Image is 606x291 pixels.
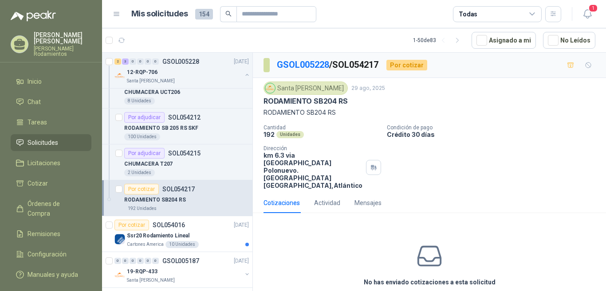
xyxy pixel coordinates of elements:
p: Santa [PERSON_NAME] [127,277,175,284]
p: [DATE] [234,221,249,229]
div: 1 - 50 de 83 [413,33,464,47]
p: Dirección [264,145,362,151]
div: 192 Unidades [124,205,160,212]
a: Por adjudicarSOL054210CHUMACERA UCT2068 Unidades [102,73,252,109]
img: Company Logo [114,234,125,244]
a: Por adjudicarSOL054212RODAMIENTO SB 205 RS SKF100 Unidades [102,109,252,144]
a: Por cotizarSOL054016[DATE] Company LogoSsr20 Rodamiento LinealCartones America10 Unidades [102,216,252,252]
a: Manuales y ayuda [11,266,91,283]
p: Santa [PERSON_NAME] [127,78,175,85]
div: Por cotizar [124,184,159,194]
a: GSOL005228 [277,59,329,70]
div: 3 [122,58,129,65]
img: Logo peakr [11,11,56,21]
span: Licitaciones [28,158,60,168]
button: No Leídos [543,32,595,49]
div: 0 [152,258,159,264]
span: 154 [195,9,213,19]
span: Órdenes de Compra [28,199,83,218]
p: RODAMIENTO SB 205 RS SKF [124,124,198,132]
div: Santa [PERSON_NAME] [264,81,348,95]
img: Company Logo [265,83,275,93]
a: 2 3 0 0 0 0 GSOL005228[DATE] Company Logo12-RQP-706Santa [PERSON_NAME] [114,56,251,85]
div: 100 Unidades [124,133,160,140]
p: SOL054212 [168,114,201,120]
div: Por adjudicar [124,148,165,159]
div: 2 Unidades [124,169,155,176]
div: 2 [114,58,121,65]
div: 10 Unidades [165,241,199,248]
button: 1 [579,6,595,22]
div: Mensajes [354,198,382,208]
p: 192 [264,131,275,138]
h3: No has enviado cotizaciones a esta solicitud [364,277,496,287]
div: 0 [137,258,144,264]
p: [DATE] [234,257,249,265]
div: 0 [130,58,136,65]
p: GSOL005228 [162,58,199,65]
p: [PERSON_NAME] [PERSON_NAME] [34,32,91,44]
p: Cantidad [264,124,380,131]
div: 0 [137,58,144,65]
p: CHUMACERA T207 [124,160,173,168]
div: Por adjudicar [124,112,165,123]
span: search [225,11,232,17]
div: 0 [145,58,151,65]
div: Por cotizar [114,220,149,230]
a: Cotizar [11,175,91,192]
span: Solicitudes [28,138,58,147]
a: Solicitudes [11,134,91,151]
a: Por cotizarSOL054217RODAMIENTO SB204 RS192 Unidades [102,180,252,216]
a: Licitaciones [11,155,91,171]
a: Chat [11,93,91,110]
p: RODAMIENTO SB204 RS [124,196,186,204]
p: 12-RQP-706 [127,68,157,77]
p: [DATE] [234,58,249,66]
div: 8 Unidades [124,97,155,105]
span: Inicio [28,77,42,86]
p: 29 ago, 2025 [351,84,385,93]
div: Por cotizar [386,60,427,70]
p: Ssr20 Rodamiento Lineal [127,232,189,240]
p: 19-RQP-433 [127,268,157,276]
div: 0 [145,258,151,264]
span: 1 [588,4,598,12]
a: Remisiones [11,225,91,242]
div: Unidades [276,131,304,138]
p: km 6.3 via [GEOGRAPHIC_DATA] Polonuevo. [GEOGRAPHIC_DATA] [GEOGRAPHIC_DATA] , Atlántico [264,151,362,189]
div: 0 [114,258,121,264]
div: Cotizaciones [264,198,300,208]
a: 0 0 0 0 0 0 GSOL005187[DATE] Company Logo19-RQP-433Santa [PERSON_NAME] [114,256,251,284]
div: Todas [459,9,477,19]
p: RODAMIENTO SB204 RS [264,97,348,106]
a: Por adjudicarSOL054215CHUMACERA T2072 Unidades [102,144,252,180]
p: Crédito 30 días [387,131,602,138]
span: Configuración [28,249,67,259]
p: SOL054016 [153,222,185,228]
p: / SOL054217 [277,58,379,72]
h1: Mis solicitudes [131,8,188,20]
a: Órdenes de Compra [11,195,91,222]
div: Actividad [314,198,340,208]
a: Tareas [11,114,91,131]
span: Manuales y ayuda [28,270,78,279]
a: Configuración [11,246,91,263]
p: CHUMACERA UCT206 [124,88,180,97]
a: Inicio [11,73,91,90]
span: Remisiones [28,229,60,239]
div: 0 [152,58,159,65]
span: Cotizar [28,178,48,188]
div: 0 [130,258,136,264]
span: Tareas [28,117,47,127]
img: Company Logo [114,270,125,280]
p: GSOL005187 [162,258,199,264]
p: SOL054215 [168,150,201,156]
div: 0 [122,258,129,264]
p: RODAMIENTO SB204 RS [264,108,595,117]
span: Chat [28,97,41,107]
img: Company Logo [114,70,125,81]
p: Cartones America [127,241,164,248]
p: [PERSON_NAME] Rodamientos [34,46,91,57]
p: SOL054217 [162,186,195,192]
button: Asignado a mi [472,32,536,49]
